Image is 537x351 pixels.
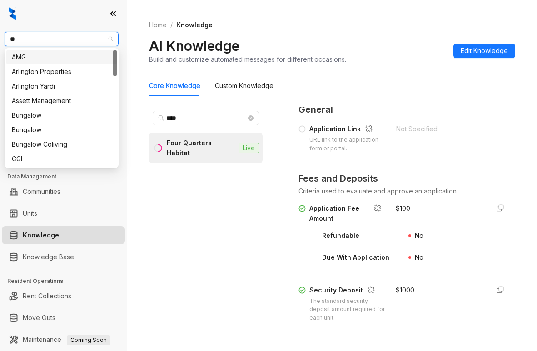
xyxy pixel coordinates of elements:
[23,309,55,327] a: Move Outs
[12,96,111,106] div: Assett Management
[167,138,235,158] div: Four Quarters Habitat
[239,143,259,153] span: Live
[309,297,385,323] div: The standard security deposit amount required for each unit.
[2,331,125,349] li: Maintenance
[158,115,164,121] span: search
[453,44,515,58] button: Edit Knowledge
[322,252,389,262] div: Due With Application
[461,46,508,56] span: Edit Knowledge
[6,79,117,94] div: Arlington Yardi
[2,204,125,222] li: Units
[415,253,423,261] span: No
[6,123,117,137] div: Bungalow
[23,226,59,244] a: Knowledge
[23,183,60,201] a: Communities
[6,137,117,152] div: Bungalow Coliving
[176,21,213,29] span: Knowledge
[2,83,125,101] li: Calendar
[6,152,117,166] div: CGI
[149,81,200,91] div: Core Knowledge
[309,124,385,136] div: Application Link
[2,287,125,305] li: Rent Collections
[2,61,125,79] li: Leads
[147,20,169,30] a: Home
[6,108,117,123] div: Bungalow
[298,186,507,196] div: Criteria used to evaluate and approve an application.
[67,335,110,345] span: Coming Soon
[2,226,125,244] li: Knowledge
[2,183,125,201] li: Communities
[2,309,125,327] li: Move Outs
[12,52,111,62] div: AMG
[12,81,111,91] div: Arlington Yardi
[215,81,273,91] div: Custom Knowledge
[149,37,239,54] h2: AI Knowledge
[2,122,125,140] li: Leasing
[12,110,111,120] div: Bungalow
[170,20,173,30] li: /
[6,64,117,79] div: Arlington Properties
[149,54,346,64] div: Build and customize automated messages for different occasions.
[248,115,254,121] span: close-circle
[309,136,385,153] div: URL link to the application form or portal.
[12,67,111,77] div: Arlington Properties
[12,154,111,164] div: CGI
[12,139,111,149] div: Bungalow Coliving
[415,232,423,239] span: No
[7,277,127,285] h3: Resident Operations
[9,7,16,20] img: logo
[396,203,410,213] div: $ 100
[298,103,507,117] span: General
[298,172,507,186] span: Fees and Deposits
[7,173,127,181] h3: Data Management
[23,248,74,266] a: Knowledge Base
[396,124,483,134] div: Not Specified
[23,204,37,222] a: Units
[23,287,71,305] a: Rent Collections
[2,143,125,162] li: Collections
[2,248,125,266] li: Knowledge Base
[396,285,414,295] div: $ 1000
[309,285,385,297] div: Security Deposit
[322,231,359,241] div: Refundable
[12,125,111,135] div: Bungalow
[6,94,117,108] div: Assett Management
[309,203,385,223] div: Application Fee Amount
[6,50,117,64] div: AMG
